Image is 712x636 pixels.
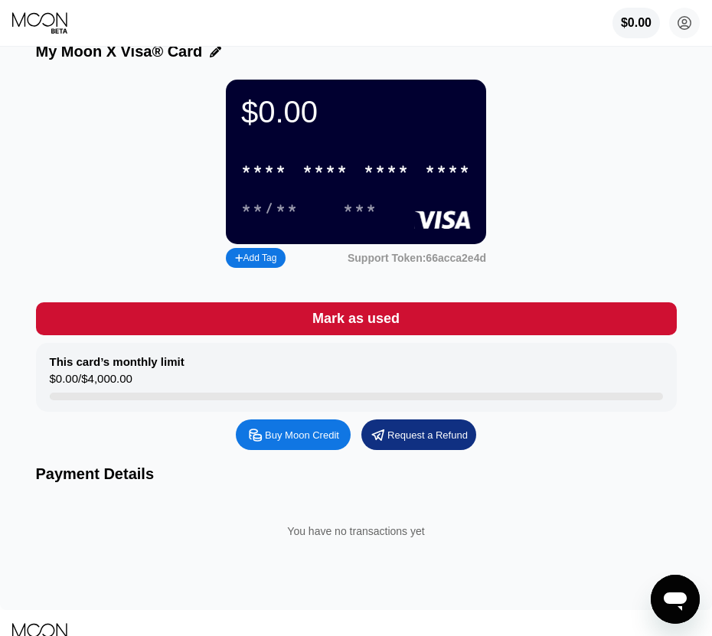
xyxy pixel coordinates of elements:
div: Buy Moon Credit [236,419,351,450]
div: This card’s monthly limit [50,355,185,368]
div: Request a Refund [361,419,476,450]
div: $0.00 [612,8,660,38]
div: Support Token: 66acca2e4d [348,252,486,264]
div: My Moon X Visa® Card [36,43,203,60]
div: Buy Moon Credit [265,429,339,442]
div: Mark as used [36,302,677,335]
div: $0.00 [241,95,471,129]
div: $0.00 [621,16,652,30]
div: Request a Refund [387,429,468,442]
div: You have no transactions yet [48,510,665,553]
div: Payment Details [36,465,677,483]
div: $0.00 / $4,000.00 [50,372,132,393]
iframe: Schaltfläche zum Öffnen des Messaging-Fensters [651,575,700,624]
div: Add Tag [226,248,286,268]
div: Mark as used [312,310,400,328]
div: Support Token:66acca2e4d [348,252,486,264]
div: Add Tag [235,253,276,263]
